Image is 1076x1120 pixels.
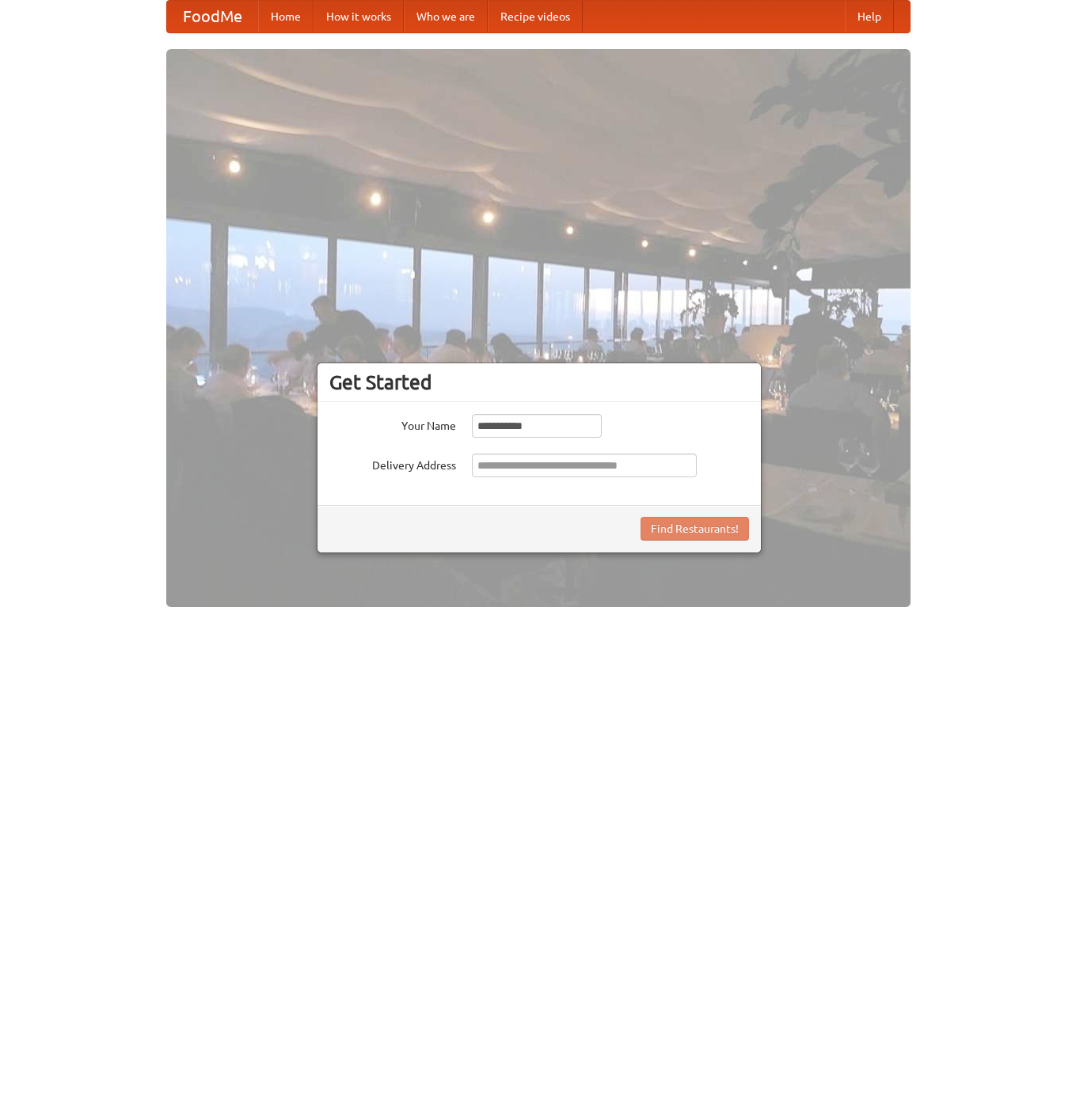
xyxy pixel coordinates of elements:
[329,370,749,394] h3: Get Started
[329,454,456,473] label: Delivery Address
[404,1,488,32] a: Who we are
[329,414,456,434] label: Your Name
[641,517,749,541] button: Find Restaurants!
[167,1,258,32] a: FoodMe
[314,1,404,32] a: How it works
[258,1,314,32] a: Home
[845,1,894,32] a: Help
[488,1,583,32] a: Recipe videos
